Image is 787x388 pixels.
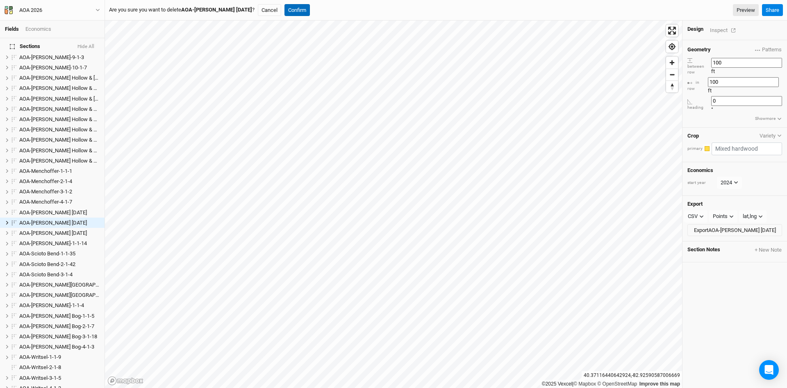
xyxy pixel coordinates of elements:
[19,137,143,143] span: AOA-[PERSON_NAME] Hollow & Stone Canyon-4-1-2.5
[762,4,783,16] button: Share
[755,46,782,54] span: Patterns
[19,106,144,112] span: AOA-[PERSON_NAME] Hollow & Stone Canyon-2-3-.0.5
[19,333,100,340] div: AOA-Utzinger Bog-3-1-18
[687,46,711,53] h4: Geometry
[19,85,143,91] span: AOA-[PERSON_NAME] Hollow & Stone Canyon-2-1-0.2
[597,381,637,387] a: OpenStreetMap
[687,180,716,186] div: start year
[687,133,699,139] h4: Crop
[687,201,782,207] h4: Export
[687,246,720,254] span: Section Notes
[19,178,100,185] div: AOA-Menchoffer-2-1-4
[19,75,157,81] span: AOA-[PERSON_NAME] Hollow & [GEOGRAPHIC_DATA]-1-1-8
[19,313,94,319] span: AOA-[PERSON_NAME] Bog-1-1-5
[19,6,42,14] div: AOA 2026
[19,220,87,226] span: AOA-[PERSON_NAME] [DATE]
[733,4,759,16] a: Preview
[743,212,757,220] div: lat,lng
[19,116,143,122] span: AOA-[PERSON_NAME] Hollow & Stone Canyon-3-1-3.5
[105,21,682,388] canvas: Map
[19,168,100,174] div: AOA-Menchoffer-1-1-1
[5,26,19,32] a: Fields
[19,344,94,350] span: AOA-[PERSON_NAME] Bog-4-1-3
[19,344,100,350] div: AOA-Utzinger Bog-4-1-3
[19,168,72,174] span: AOA-Menchoffer-1-1-1
[10,43,40,50] span: Sections
[19,292,137,298] span: AOA-[PERSON_NAME][GEOGRAPHIC_DATA]-2-1-19
[77,44,95,50] button: Hide All
[19,220,100,226] div: AOA-Poston 2-1-18
[19,354,100,360] div: AOA-Writsel-1-1-9
[739,210,767,223] button: lat,lng
[19,137,100,143] div: AOA-Hintz Hollow & Stone Canyon-4-1-2.5
[582,371,682,380] div: 40.37116440642924 , -82.92590587006669
[755,115,782,122] button: Showmore
[19,126,100,133] div: AOA-Hintz Hollow & Stone Canyon-3-2-6
[19,261,100,268] div: AOA-Scioto Bend-2-1-42
[19,261,75,267] span: AOA-Scioto Bend-2-1-42
[107,376,143,386] a: Mapbox logo
[109,6,255,14] span: Are you sure you want to delete ?
[717,177,742,189] button: 2024
[19,292,100,298] div: AOA-Scott Creek Falls-2-1-19
[666,81,678,92] span: Reset bearing to north
[19,209,87,216] span: AOA-[PERSON_NAME] [DATE]
[684,210,707,223] button: CSV
[19,323,100,330] div: AOA-Utzinger Bog-2-1-7
[713,212,728,220] div: Points
[19,116,100,123] div: AOA-Hintz Hollow & Stone Canyon-3-1-3.5
[687,146,703,152] div: primary
[19,178,72,184] span: AOA-Menchoffer-2-1-4
[19,96,100,102] div: AOA-Hintz Hollow & Stone Canyon-2-2-9
[754,246,782,254] button: + New Note
[542,380,680,388] div: |
[19,323,94,329] span: AOA-[PERSON_NAME] Bog-2-1-7
[19,75,100,81] div: AOA-Hintz Hollow & Stone Canyon-1-1-8
[759,360,779,380] div: Open Intercom Messenger
[19,240,100,247] div: AOA-Riddle-1-1-14
[19,282,137,288] span: AOA-[PERSON_NAME][GEOGRAPHIC_DATA]-1-1-24
[759,133,782,139] button: Variety
[687,57,711,76] div: between row
[284,4,310,16] button: Confirm
[19,188,72,195] span: AOA-Menchoffer-3-1-2
[19,54,84,60] span: AOA-[PERSON_NAME]-9-1-3
[19,271,100,278] div: AOA-Scioto Bend-3-1-4
[19,230,87,236] span: AOA-[PERSON_NAME] [DATE]
[19,209,100,216] div: AOA-Poston 1-1-41
[19,64,87,71] span: AOA-[PERSON_NAME]-10-1-7
[19,85,100,92] div: AOA-Hintz Hollow & Stone Canyon-2-1-0.2
[19,375,61,381] span: AOA-Writsel-3-1-5
[708,87,712,94] span: ft
[666,57,678,69] button: Zoom in
[19,158,139,164] span: AOA-[PERSON_NAME] Hollow & Stone Canyon-4-3-2
[19,147,100,154] div: AOA-Hintz Hollow & Stone Canyon-4-2-6.5
[19,96,157,102] span: AOA-[PERSON_NAME] Hollow & [GEOGRAPHIC_DATA]-2-2-9
[710,25,739,35] div: Inspect
[688,212,698,220] div: CSV
[666,41,678,53] button: Find my location
[666,69,678,80] span: Zoom out
[19,333,97,340] span: AOA-[PERSON_NAME] Bog-3-1-18
[19,54,100,61] div: AOA-Genevieve Jones-9-1-3
[573,381,596,387] a: Mapbox
[666,80,678,92] button: Reset bearing to north
[542,381,572,387] a: ©2025 Vexcel
[19,199,72,205] span: AOA-Menchoffer-4-1-7
[19,250,100,257] div: AOA-Scioto Bend-1-1-35
[181,7,252,13] b: AOA-[PERSON_NAME] [DATE]
[19,126,139,133] span: AOA-[PERSON_NAME] Hollow & Stone Canyon-3-2-6
[19,271,73,278] span: AOA-Scioto Bend-3-1-4
[19,147,143,154] span: AOA-[PERSON_NAME] Hollow & Stone Canyon-4-2-6.5
[19,106,100,112] div: AOA-Hintz Hollow & Stone Canyon-2-3-.0.5
[19,199,100,205] div: AOA-Menchoffer-4-1-7
[19,354,61,360] span: AOA-Writsel-1-1-9
[666,25,678,37] button: Enter fullscreen
[19,188,100,195] div: AOA-Menchoffer-3-1-2
[639,381,680,387] a: Improve this map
